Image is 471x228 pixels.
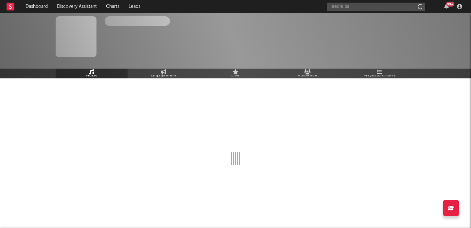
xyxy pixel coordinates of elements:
[86,74,98,78] span: Music
[298,74,318,78] span: Audience
[444,4,449,9] button: 99+
[56,69,128,78] a: Music
[231,74,240,78] span: Live
[446,2,454,7] div: 99 +
[150,74,177,78] span: Engagement
[200,69,271,78] a: Live
[363,74,396,78] span: Playlists/Charts
[327,3,425,11] input: Search for artists
[128,69,200,78] a: Engagement
[343,69,415,78] a: Playlists/Charts
[271,69,343,78] a: Audience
